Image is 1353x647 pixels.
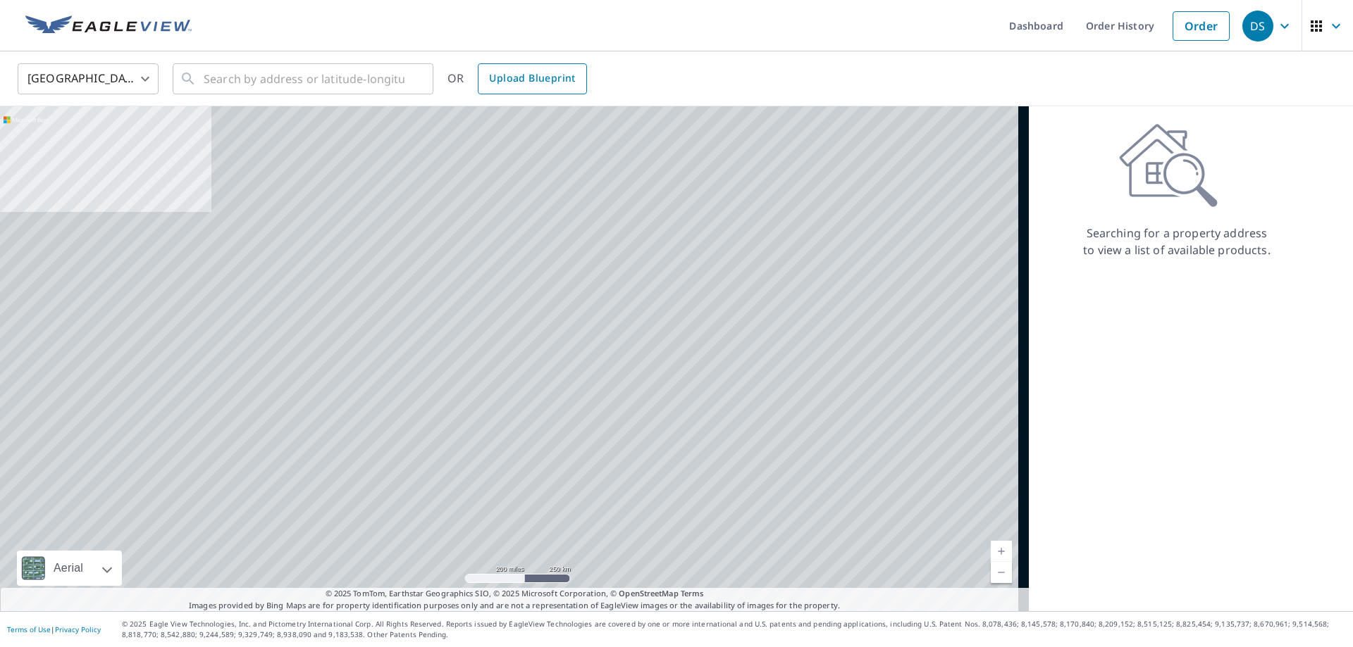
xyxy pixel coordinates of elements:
a: Upload Blueprint [478,63,586,94]
span: © 2025 TomTom, Earthstar Geographics SIO, © 2025 Microsoft Corporation, © [326,588,704,600]
div: DS [1242,11,1273,42]
a: Current Level 5, Zoom Out [991,562,1012,583]
a: Privacy Policy [55,624,101,634]
p: © 2025 Eagle View Technologies, Inc. and Pictometry International Corp. All Rights Reserved. Repo... [122,619,1346,640]
div: Aerial [49,551,87,586]
a: OpenStreetMap [619,588,678,598]
a: Order [1173,11,1230,41]
a: Current Level 5, Zoom In [991,541,1012,562]
a: Terms of Use [7,624,51,634]
div: Aerial [17,551,122,586]
p: | [7,625,101,634]
span: Upload Blueprint [489,70,575,87]
p: Searching for a property address to view a list of available products. [1082,225,1271,258]
img: EV Logo [25,15,192,37]
input: Search by address or latitude-longitude [204,59,404,99]
div: [GEOGRAPHIC_DATA] [18,59,159,99]
div: OR [447,63,587,94]
a: Terms [681,588,704,598]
